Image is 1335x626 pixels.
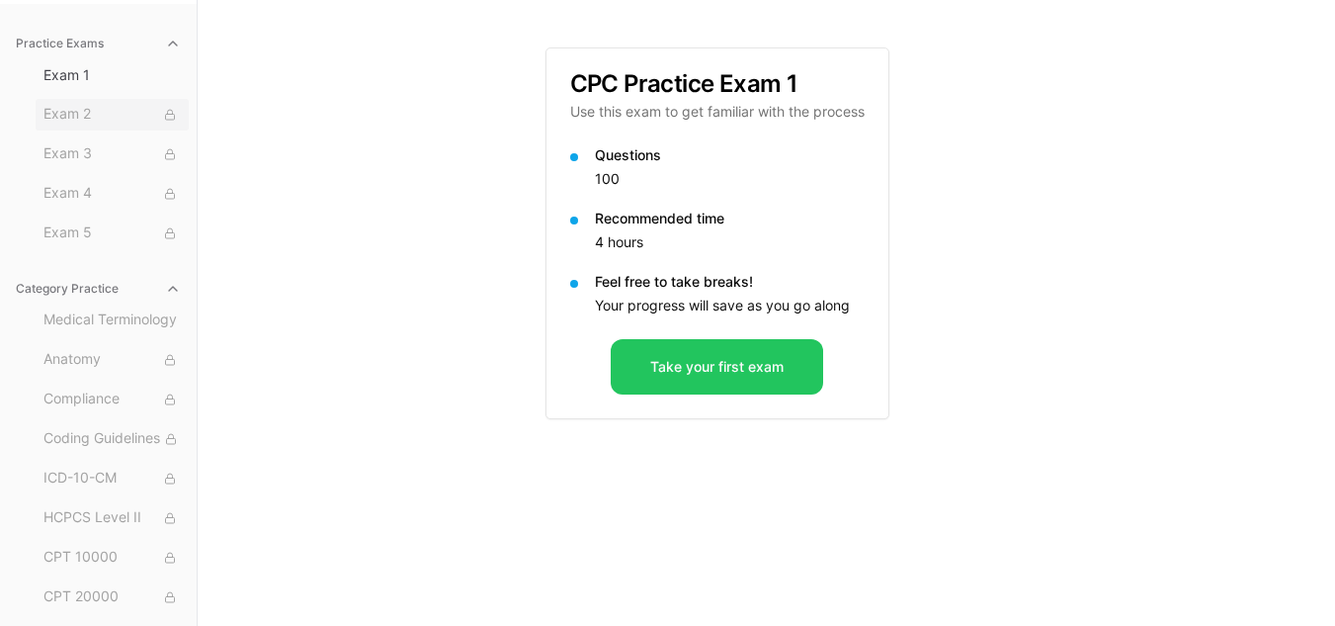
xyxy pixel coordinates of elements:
[36,384,189,415] button: Compliance
[43,389,181,410] span: Compliance
[36,99,189,131] button: Exam 2
[36,463,189,494] button: ICD-10-CM
[43,183,181,205] span: Exam 4
[8,28,189,59] button: Practice Exams
[43,586,181,608] span: CPT 20000
[595,272,865,292] p: Feel free to take breaks!
[595,232,865,252] p: 4 hours
[43,468,181,490] span: ICD-10-CM
[36,344,189,376] button: Anatomy
[570,102,865,122] p: Use this exam to get familiar with the process
[43,507,181,529] span: HCPCS Level II
[36,423,189,455] button: Coding Guidelines
[43,143,181,165] span: Exam 3
[36,542,189,574] button: CPT 10000
[43,428,181,450] span: Coding Guidelines
[43,310,181,331] span: Medical Terminology
[43,547,181,569] span: CPT 10000
[36,581,189,613] button: CPT 20000
[36,218,189,249] button: Exam 5
[36,138,189,170] button: Exam 3
[43,349,181,371] span: Anatomy
[570,72,865,96] h3: CPC Practice Exam 1
[595,209,865,228] p: Recommended time
[36,305,189,336] button: Medical Terminology
[595,169,865,189] p: 100
[43,223,181,244] span: Exam 5
[595,145,865,165] p: Questions
[43,104,181,126] span: Exam 2
[8,273,189,305] button: Category Practice
[611,339,823,395] button: Take your first exam
[43,65,181,85] span: Exam 1
[36,59,189,91] button: Exam 1
[595,296,865,315] p: Your progress will save as you go along
[36,502,189,534] button: HCPCS Level II
[36,178,189,210] button: Exam 4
